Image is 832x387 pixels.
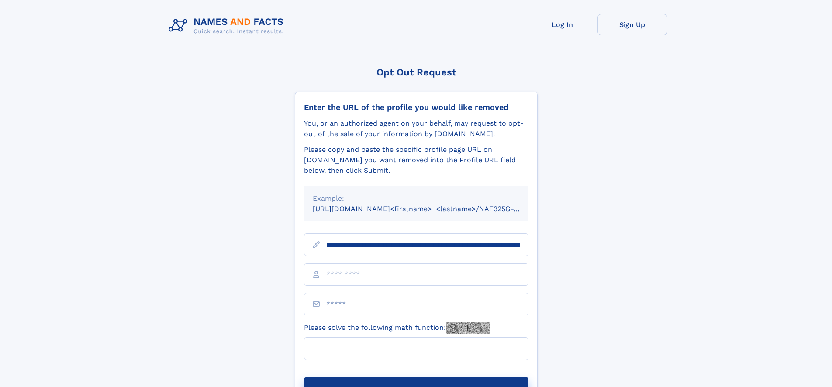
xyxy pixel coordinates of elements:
[313,205,545,213] small: [URL][DOMAIN_NAME]<firstname>_<lastname>/NAF325G-xxxxxxxx
[304,118,528,139] div: You, or an authorized agent on your behalf, may request to opt-out of the sale of your informatio...
[304,322,490,334] label: Please solve the following math function:
[165,14,291,38] img: Logo Names and Facts
[304,144,528,176] div: Please copy and paste the specific profile page URL on [DOMAIN_NAME] you want removed into the Pr...
[295,67,538,78] div: Opt Out Request
[304,103,528,112] div: Enter the URL of the profile you would like removed
[528,14,597,35] a: Log In
[313,193,520,204] div: Example:
[597,14,667,35] a: Sign Up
